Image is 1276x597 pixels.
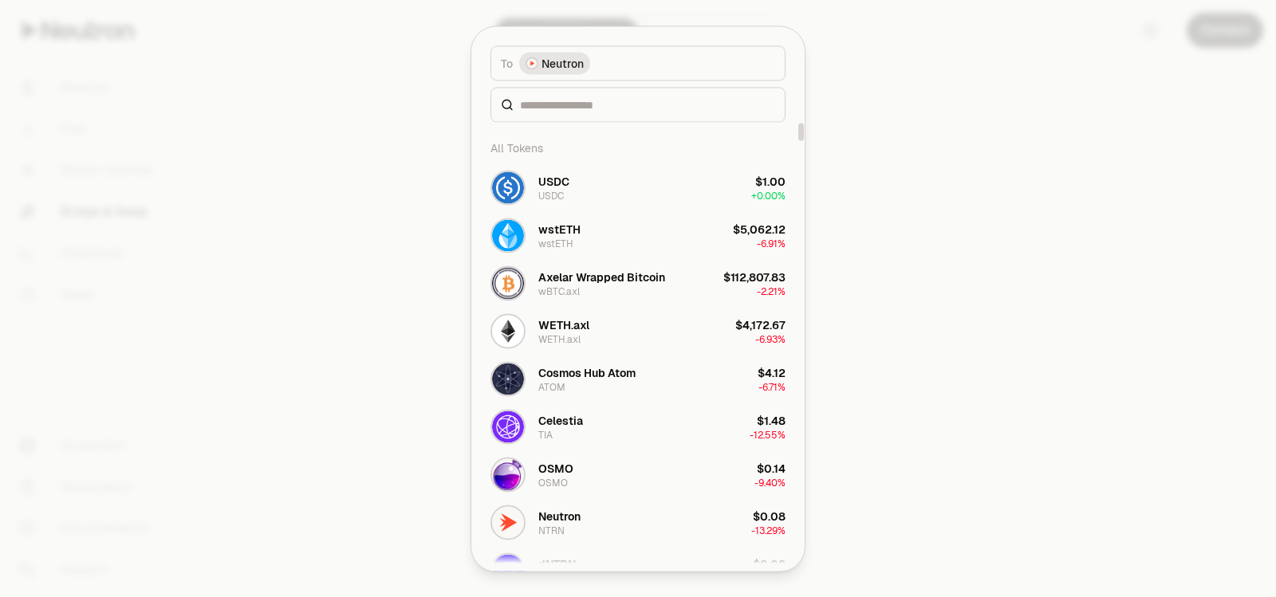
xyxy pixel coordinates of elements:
img: TIA Logo [492,410,524,442]
div: $112,807.83 [723,269,786,285]
span: + 0.00% [751,189,786,202]
span: -13.29% [751,524,786,536]
div: All Tokens [481,132,795,163]
img: wBTC.axl Logo [492,267,524,299]
div: USDC [538,173,569,189]
div: NTRN [538,524,565,536]
img: NTRN Logo [492,506,524,538]
span: -12.55% [750,428,786,441]
div: $1.00 [755,173,786,189]
div: TIA [538,428,553,441]
div: OSMO [538,460,573,476]
button: dNTRN LogodNTRN$0.08 [481,546,795,594]
div: Celestia [538,412,583,428]
div: $0.08 [753,508,786,524]
span: -9.40% [754,476,786,489]
button: NTRN LogoNeutronNTRN$0.08-13.29% [481,498,795,546]
img: dNTRN Logo [492,554,524,586]
div: ATOM [538,380,565,393]
button: ATOM LogoCosmos Hub AtomATOM$4.12-6.71% [481,355,795,403]
span: -2.21% [757,285,786,297]
div: wBTC.axl [538,285,580,297]
img: ATOM Logo [492,363,524,395]
div: $4,172.67 [735,316,786,332]
div: $5,062.12 [733,221,786,237]
div: Cosmos Hub Atom [538,364,636,380]
div: dNTRN [538,556,576,571]
button: TIA LogoCelestiaTIA$1.48-12.55% [481,403,795,450]
button: WETH.axl LogoWETH.axlWETH.axl$4,172.67-6.93% [481,307,795,355]
div: Neutron [538,508,581,524]
span: -6.91% [757,237,786,249]
div: $0.08 [753,556,786,571]
div: Axelar Wrapped Bitcoin [538,269,665,285]
div: WETH.axl [538,316,589,332]
div: $1.48 [757,412,786,428]
img: WETH.axl Logo [492,315,524,347]
div: wstETH [538,237,573,249]
div: OSMO [538,476,568,489]
span: -6.93% [755,332,786,345]
img: Neutron Logo [527,58,537,68]
img: wstETH Logo [492,219,524,251]
span: Neutron [542,55,584,71]
span: -6.71% [758,380,786,393]
div: $0.14 [757,460,786,476]
img: OSMO Logo [492,458,524,490]
div: USDC [538,189,564,202]
div: WETH.axl [538,332,581,345]
div: $4.12 [758,364,786,380]
button: USDC LogoUSDCUSDC$1.00+0.00% [481,163,795,211]
button: OSMO LogoOSMOOSMO$0.14-9.40% [481,450,795,498]
img: USDC Logo [492,171,524,203]
div: wstETH [538,221,581,237]
button: wstETH LogowstETHwstETH$5,062.12-6.91% [481,211,795,259]
button: wBTC.axl LogoAxelar Wrapped BitcoinwBTC.axl$112,807.83-2.21% [481,259,795,307]
span: To [501,55,513,71]
button: ToNeutron LogoNeutron [490,45,786,81]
